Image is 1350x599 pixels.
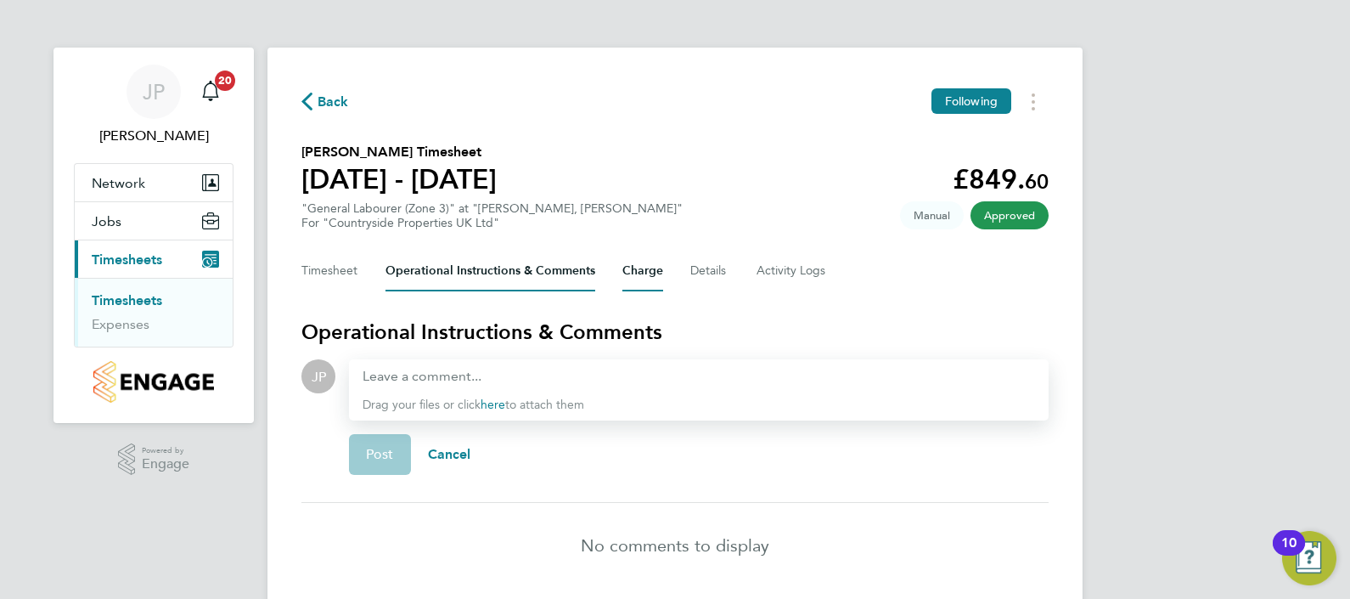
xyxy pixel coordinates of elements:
[75,278,233,347] div: Timesheets
[385,251,595,291] button: Operational Instructions & Comments
[1282,531,1336,585] button: Open Resource Center, 10 new notifications
[53,48,254,423] nav: Main navigation
[92,213,121,229] span: Jobs
[301,216,683,230] div: For "Countryside Properties UK Ltd"
[118,444,190,476] a: Powered byEngage
[622,251,663,291] button: Charge
[953,163,1049,195] app-decimal: £849.
[945,93,998,109] span: Following
[312,367,326,386] span: JP
[690,251,729,291] button: Details
[411,434,488,475] button: Cancel
[92,316,149,332] a: Expenses
[92,251,162,268] span: Timesheets
[931,88,1011,114] button: Following
[74,361,233,403] a: Go to home page
[301,251,358,291] button: Timesheet
[301,319,1049,346] h3: Operational Instructions & Comments
[143,81,165,103] span: JP
[75,202,233,240] button: Jobs
[428,446,471,462] span: Cancel
[74,126,233,146] span: John Patten
[1025,169,1049,194] span: 60
[301,142,497,162] h2: [PERSON_NAME] Timesheet
[75,240,233,278] button: Timesheets
[75,164,233,201] button: Network
[142,457,189,472] span: Engage
[363,398,584,412] span: Drag your files or click to attach them
[142,444,189,458] span: Powered by
[301,201,683,230] div: "General Labourer (Zone 3)" at "[PERSON_NAME], [PERSON_NAME]"
[970,201,1049,229] span: This timesheet has been approved.
[581,534,769,557] p: No comments to display
[92,292,162,308] a: Timesheets
[301,91,349,112] button: Back
[301,359,335,393] div: John Patten
[301,162,497,196] h1: [DATE] - [DATE]
[194,65,228,119] a: 20
[318,92,349,112] span: Back
[92,175,145,191] span: Network
[900,201,964,229] span: This timesheet was manually created.
[1018,88,1049,115] button: Timesheets Menu
[481,398,505,412] a: here
[757,251,828,291] button: Activity Logs
[74,65,233,146] a: JP[PERSON_NAME]
[215,71,235,91] span: 20
[93,361,213,403] img: countryside-properties-logo-retina.png
[1281,543,1297,565] div: 10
